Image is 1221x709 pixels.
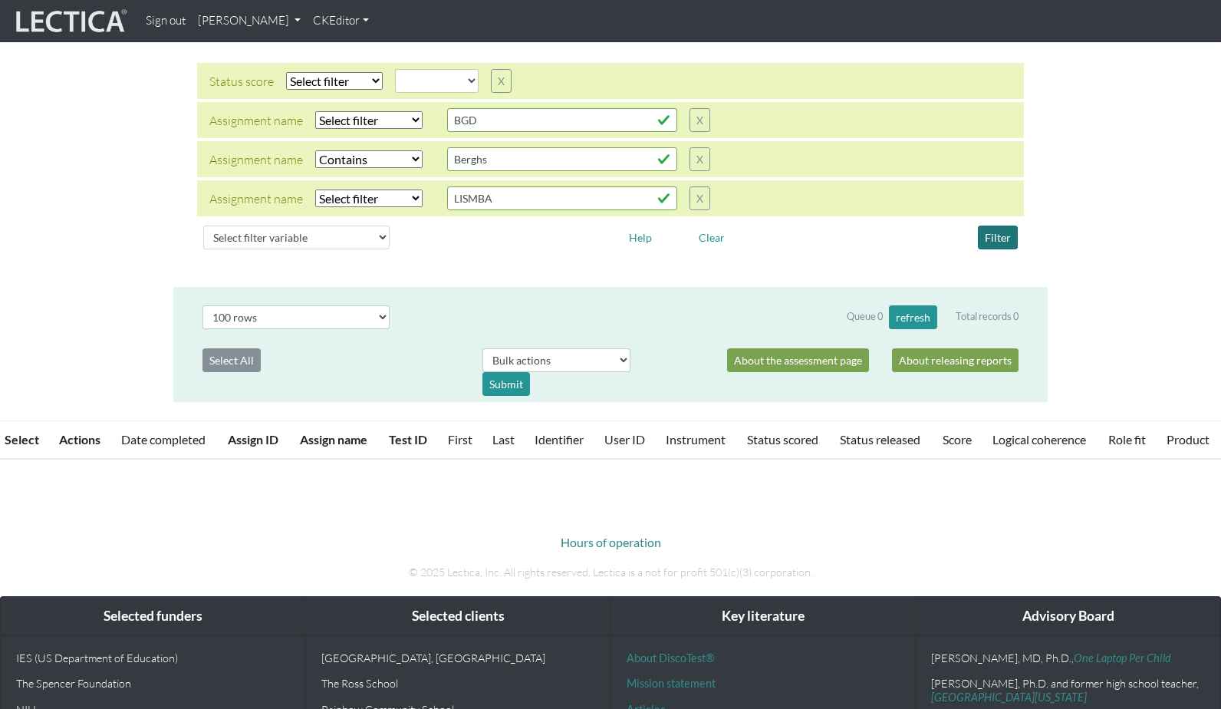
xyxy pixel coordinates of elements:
[840,432,920,447] a: Status released
[482,372,530,396] div: Submit
[185,564,1036,581] p: © 2025 Lectica, Inc. All rights reserved. Lectica is a not for profit 501(c)(3) corporation.
[192,6,307,36] a: [PERSON_NAME]
[219,421,290,460] th: Assign ID
[892,348,1019,372] a: About releasing reports
[307,6,375,36] a: CKEditor
[689,186,710,210] button: X
[492,432,515,447] a: Last
[140,6,192,36] a: Sign out
[627,677,716,690] a: Mission statement
[321,651,595,664] p: [GEOGRAPHIC_DATA], [GEOGRAPHIC_DATA]
[209,190,303,208] div: Assignment name
[611,597,916,636] div: Key literature
[380,421,439,460] th: Test ID
[535,432,584,447] a: Identifier
[50,421,112,460] th: Actions
[943,432,972,447] a: Score
[931,651,1205,664] p: [PERSON_NAME], MD, Ph.D.,
[448,432,472,447] a: First
[306,597,610,636] div: Selected clients
[202,348,261,372] button: Select All
[916,597,1220,636] div: Advisory Board
[1074,651,1171,664] a: One Laptop Per Child
[121,432,206,447] a: Date completed
[992,432,1086,447] a: Logical coherence
[209,111,303,130] div: Assignment name
[1108,432,1146,447] a: Role fit
[931,691,1087,704] a: [GEOGRAPHIC_DATA][US_STATE]
[747,432,818,447] a: Status scored
[692,226,732,249] button: Clear
[727,348,869,372] a: About the assessment page
[1167,432,1209,447] a: Product
[622,226,659,249] button: Help
[291,421,380,460] th: Assign name
[889,305,937,329] button: refresh
[561,535,661,549] a: Hours of operation
[16,677,290,690] p: The Spencer Foundation
[689,147,710,171] button: X
[16,651,290,664] p: IES (US Department of Education)
[1,597,305,636] div: Selected funders
[491,69,512,93] button: X
[321,677,595,690] p: The Ross School
[689,108,710,132] button: X
[604,432,645,447] a: User ID
[12,7,127,36] img: lecticalive
[978,226,1018,249] button: Filter
[627,651,714,664] a: About DiscoTest®
[847,305,1019,329] div: Queue 0 Total records 0
[666,432,726,447] a: Instrument
[622,229,659,243] a: Help
[209,150,303,169] div: Assignment name
[931,677,1205,704] p: [PERSON_NAME], Ph.D. and former high school teacher,
[209,72,274,91] div: Status score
